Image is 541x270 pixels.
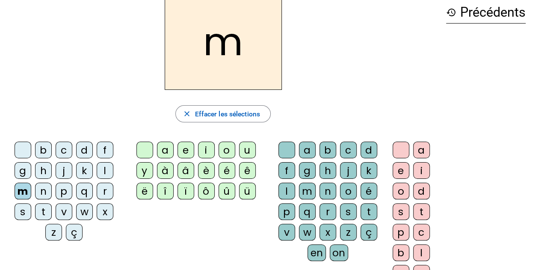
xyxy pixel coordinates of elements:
div: i [198,142,215,158]
div: m [299,183,316,199]
div: t [413,203,430,220]
div: f [278,162,295,179]
div: n [319,183,336,199]
div: ç [361,224,377,240]
div: o [393,183,409,199]
div: e [177,142,194,158]
div: k [361,162,377,179]
div: o [340,183,357,199]
div: d [413,183,430,199]
div: z [45,224,62,240]
div: on [330,244,348,261]
div: i [413,162,430,179]
div: â [177,162,194,179]
div: u [239,142,256,158]
div: c [56,142,72,158]
div: l [413,244,430,261]
div: o [219,142,235,158]
div: ï [177,183,194,199]
div: a [413,142,430,158]
div: m [15,183,31,199]
div: n [35,183,52,199]
div: v [278,224,295,240]
div: a [157,142,174,158]
div: ç [66,224,83,240]
div: h [35,162,52,179]
mat-icon: close [183,110,191,118]
mat-icon: history [446,7,456,18]
div: r [97,183,113,199]
div: e [393,162,409,179]
div: è [198,162,215,179]
div: w [299,224,316,240]
div: w [76,203,93,220]
div: d [361,142,377,158]
h3: Précédents [446,2,526,24]
div: d [76,142,93,158]
div: l [97,162,113,179]
div: y [136,162,153,179]
div: ü [239,183,256,199]
div: s [393,203,409,220]
div: b [35,142,52,158]
div: s [340,203,357,220]
div: r [319,203,336,220]
div: ô [198,183,215,199]
div: p [56,183,72,199]
div: é [219,162,235,179]
div: p [393,224,409,240]
div: ê [239,162,256,179]
div: q [299,203,316,220]
div: k [76,162,93,179]
div: x [97,203,113,220]
div: t [35,203,52,220]
button: Effacer les sélections [175,105,271,122]
div: à [157,162,174,179]
span: Effacer les sélections [195,108,260,120]
div: z [340,224,357,240]
div: é [361,183,377,199]
div: f [97,142,113,158]
div: l [278,183,295,199]
div: î [157,183,174,199]
div: x [319,224,336,240]
div: p [278,203,295,220]
div: a [299,142,316,158]
div: c [340,142,357,158]
div: en [307,244,325,261]
div: û [219,183,235,199]
div: j [56,162,72,179]
div: h [319,162,336,179]
div: t [361,203,377,220]
div: v [56,203,72,220]
div: g [299,162,316,179]
div: j [340,162,357,179]
div: s [15,203,31,220]
div: ë [136,183,153,199]
div: b [319,142,336,158]
div: b [393,244,409,261]
div: g [15,162,31,179]
div: c [413,224,430,240]
div: q [76,183,93,199]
